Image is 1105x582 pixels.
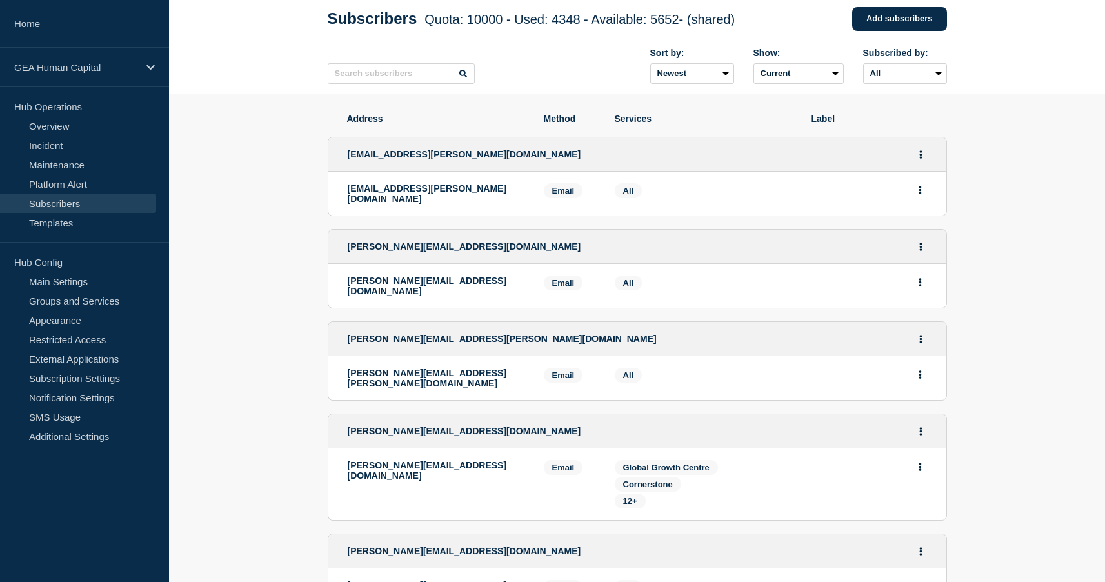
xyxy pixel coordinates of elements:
button: Actions [913,329,929,349]
button: Actions [913,237,929,257]
p: [PERSON_NAME][EMAIL_ADDRESS][PERSON_NAME][DOMAIN_NAME] [348,368,524,388]
span: Quota: 10000 - Used: 4348 - Available: 5652 - (shared) [424,12,735,26]
span: Email [544,460,583,475]
div: Subscribed by: [863,48,947,58]
button: Actions [913,541,929,561]
span: Method [544,114,595,124]
div: Sort by: [650,48,734,58]
span: [PERSON_NAME][EMAIL_ADDRESS][DOMAIN_NAME] [348,546,581,556]
button: Actions [912,457,928,477]
span: Label [811,114,928,124]
p: [PERSON_NAME][EMAIL_ADDRESS][DOMAIN_NAME] [348,276,524,296]
button: Actions [912,272,928,292]
span: All [623,370,634,380]
span: [EMAIL_ADDRESS][PERSON_NAME][DOMAIN_NAME] [348,149,581,159]
select: Deleted [753,63,844,84]
span: Email [544,183,583,198]
button: Actions [913,421,929,441]
div: Show: [753,48,844,58]
a: Add subscribers [852,7,947,31]
p: [PERSON_NAME][EMAIL_ADDRESS][DOMAIN_NAME] [348,460,524,481]
span: Email [544,368,583,383]
p: GEA Human Capital [14,62,138,73]
button: Actions [912,180,928,200]
span: [PERSON_NAME][EMAIL_ADDRESS][DOMAIN_NAME] [348,241,581,252]
button: Actions [913,145,929,165]
span: All [623,186,634,196]
button: Actions [912,365,928,385]
span: Cornerstone [623,479,673,489]
h1: Subscribers [328,10,735,28]
span: 12+ [623,496,637,506]
span: Email [544,276,583,290]
span: All [623,278,634,288]
span: Address [347,114,524,124]
span: Global Growth Centre [623,463,710,472]
select: Subscribed by [863,63,947,84]
select: Sort by [650,63,734,84]
span: Services [615,114,792,124]
input: Search subscribers [328,63,475,84]
p: [EMAIL_ADDRESS][PERSON_NAME][DOMAIN_NAME] [348,183,524,204]
span: [PERSON_NAME][EMAIL_ADDRESS][DOMAIN_NAME] [348,426,581,436]
span: [PERSON_NAME][EMAIL_ADDRESS][PERSON_NAME][DOMAIN_NAME] [348,334,657,344]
